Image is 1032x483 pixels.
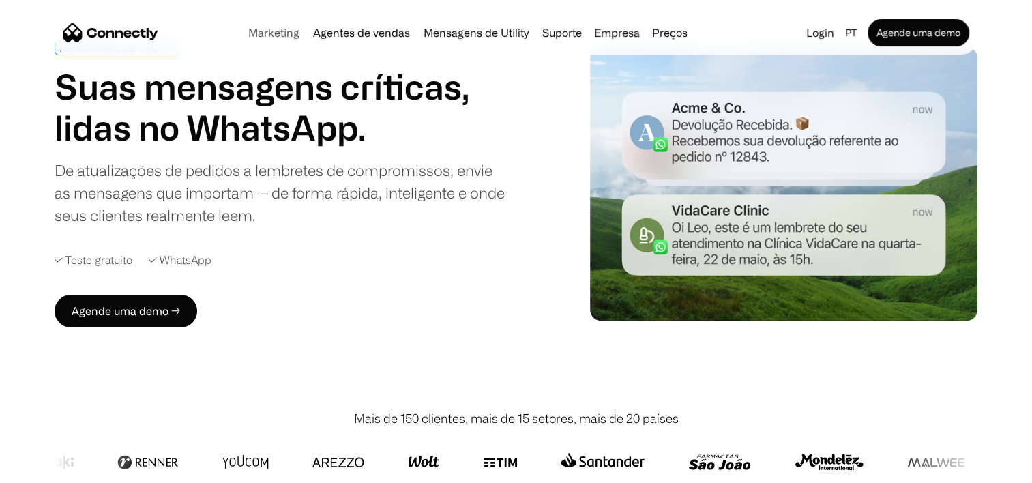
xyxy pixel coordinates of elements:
[590,23,644,42] div: Empresa
[537,27,587,38] a: Suporte
[55,254,132,267] div: ✓ Teste gratuito
[243,27,305,38] a: Marketing
[308,27,415,38] a: Agentes de vendas
[845,23,857,42] div: pt
[63,23,158,43] a: home
[55,159,510,226] div: De atualizações de pedidos a lembretes de compromissos, envie as mensagens que importam — de form...
[55,66,510,148] h1: Suas mensagens críticas, lidas no WhatsApp.
[868,19,969,46] a: Agende uma demo
[647,27,693,38] a: Preços
[14,458,82,478] aside: Language selected: Português (Brasil)
[55,295,197,327] a: Agende uma demo →
[354,409,679,428] div: Mais de 150 clientes, mais de 15 setores, mais de 20 países
[27,459,82,478] ul: Language list
[418,27,534,38] a: Mensagens de Utility
[801,23,840,42] a: Login
[840,23,865,42] div: pt
[149,254,211,267] div: ✓ WhatsApp
[594,23,640,42] div: Empresa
